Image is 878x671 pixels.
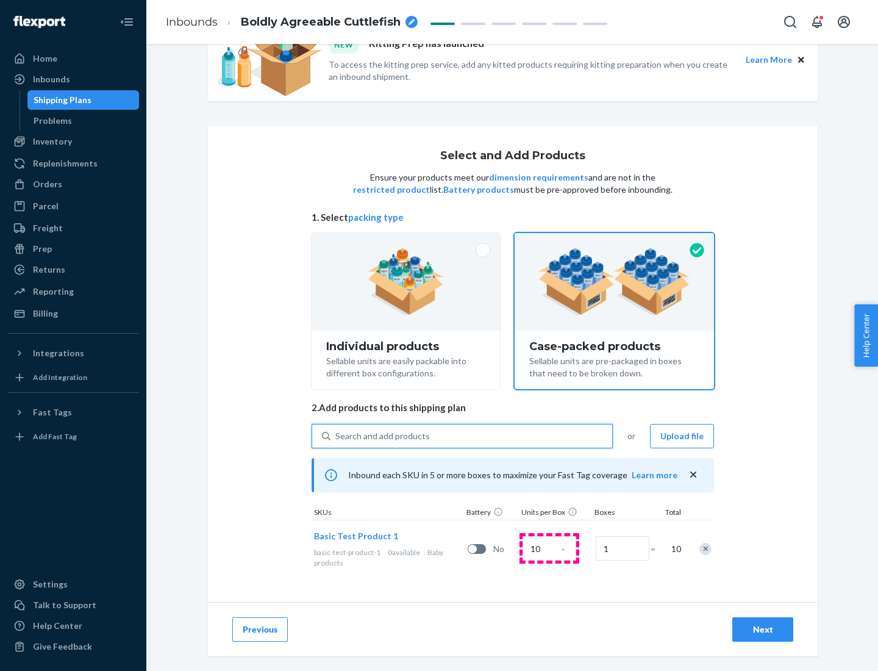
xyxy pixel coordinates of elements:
[529,353,699,379] div: Sellable units are pre-packaged in boxes that need to be broken down.
[7,595,139,615] a: Talk to Support
[33,178,62,190] div: Orders
[699,543,712,555] div: Remove Item
[464,507,519,520] div: Battery
[353,184,430,196] button: restricted product
[7,304,139,323] a: Billing
[529,340,699,353] div: Case-packed products
[166,15,218,29] a: Inbounds
[33,599,96,611] div: Talk to Support
[854,304,878,367] button: Help Center
[27,111,140,131] a: Problems
[805,10,829,34] button: Open notifications
[33,578,68,590] div: Settings
[794,53,808,66] button: Close
[687,468,699,481] button: close
[13,16,65,28] img: Flexport logo
[314,548,380,557] span: basic-test-product-1
[33,640,92,653] div: Give Feedback
[33,200,59,212] div: Parcel
[627,430,635,442] span: or
[7,368,139,387] a: Add Integration
[440,150,585,162] h1: Select and Add Products
[596,536,649,561] input: Number of boxes
[7,196,139,216] a: Parcel
[33,620,82,632] div: Help Center
[348,211,404,224] button: packing type
[388,548,420,557] span: 0 available
[368,248,444,315] img: individual-pack.facf35554cb0f1810c75b2bd6df2d64e.png
[669,543,681,555] span: 10
[732,617,793,642] button: Next
[523,536,576,561] input: Case Quantity
[312,458,714,492] div: Inbound each SKU in 5 or more boxes to maximize your Fast Tag coverage
[352,171,674,196] p: Ensure your products meet our and are not in the list. must be pre-approved before inbounding.
[632,469,677,481] button: Learn more
[33,307,58,320] div: Billing
[33,285,74,298] div: Reporting
[314,531,398,541] span: Basic Test Product 1
[7,174,139,194] a: Orders
[746,53,792,66] button: Learn More
[33,157,98,170] div: Replenishments
[538,248,690,315] img: case-pack.59cecea509d18c883b923b81aeac6d0b.png
[27,90,140,110] a: Shipping Plans
[33,52,57,65] div: Home
[7,616,139,636] a: Help Center
[7,260,139,279] a: Returns
[241,15,401,30] span: Boldly Agreeable Cuttlefish
[7,218,139,238] a: Freight
[33,406,72,418] div: Fast Tags
[329,37,359,53] div: NEW
[489,171,588,184] button: dimension requirements
[34,115,72,127] div: Problems
[33,135,72,148] div: Inventory
[7,282,139,301] a: Reporting
[156,4,427,40] ol: breadcrumbs
[33,73,70,85] div: Inbounds
[326,353,485,379] div: Sellable units are easily packable into different box configurations.
[33,222,63,234] div: Freight
[7,239,139,259] a: Prep
[7,427,139,447] a: Add Fast Tag
[314,547,463,568] div: Baby products
[592,507,653,520] div: Boxes
[369,37,484,53] p: Kitting Prep has launched
[7,403,139,422] button: Fast Tags
[519,507,592,520] div: Units per Box
[7,154,139,173] a: Replenishments
[33,347,84,359] div: Integrations
[7,637,139,656] button: Give Feedback
[115,10,139,34] button: Close Navigation
[7,49,139,68] a: Home
[443,184,514,196] button: Battery products
[335,430,430,442] div: Search and add products
[33,431,77,442] div: Add Fast Tag
[33,243,52,255] div: Prep
[33,264,65,276] div: Returns
[34,94,91,106] div: Shipping Plans
[329,59,735,83] p: To access the kitting prep service, add any kitted products requiring kitting preparation when yo...
[778,10,802,34] button: Open Search Box
[326,340,485,353] div: Individual products
[7,343,139,363] button: Integrations
[832,10,856,34] button: Open account menu
[312,507,464,520] div: SKUs
[314,530,398,542] button: Basic Test Product 1
[7,132,139,151] a: Inventory
[312,401,714,414] span: 2. Add products to this shipping plan
[653,507,683,520] div: Total
[7,575,139,594] a: Settings
[650,424,714,448] button: Upload file
[651,543,663,555] span: =
[312,211,714,224] span: 1. Select
[743,623,783,636] div: Next
[33,372,87,382] div: Add Integration
[7,70,139,89] a: Inbounds
[232,617,288,642] button: Previous
[493,543,518,555] span: No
